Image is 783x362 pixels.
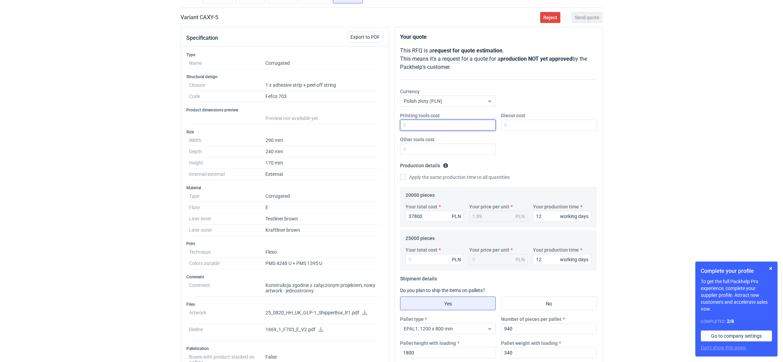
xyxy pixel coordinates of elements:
label: Your total cost [406,246,437,253]
label: Pallet height with loading [400,340,456,347]
button: Skip for now [767,264,775,273]
dt: Closure [189,80,265,91]
legend: 20000 pieces [406,190,435,198]
div: working days [560,256,588,263]
legend: Shipment details [400,273,437,281]
dt: Dieline [189,324,265,341]
dd: Fefco 703 [265,91,380,102]
dt: Flute [189,202,265,213]
label: Your price per unit [469,246,509,253]
dd: External [265,169,380,180]
input: 0 [400,347,496,358]
label: Your total cost [406,203,437,210]
span: Export to PDF [350,35,380,39]
dt: Colors outside [189,258,265,269]
p: 25_0820_HH_UK_GLP-1_ShipperBox_R1.pdf [265,310,380,316]
dd: 1 x adhesive strip + peel off string [265,80,380,91]
dd: Konstrukcja zgodnie z załączonym projektem, nowy artwork - jednostronny [265,280,380,297]
div: PLN [452,213,461,220]
input: 0 [501,120,597,131]
h3: Comment [186,274,383,280]
dt: Name [189,58,265,69]
strong: 2 / 8 [727,318,734,324]
label: Your production time [533,203,579,210]
label: Other tools cost [400,136,435,143]
button: Export to PDF [347,32,383,43]
span: EPAL1, 1200 x 800 mm [404,326,453,331]
strong: production NOT yet approved [500,56,572,62]
h3: Material [186,185,383,191]
h3: Files [186,302,383,307]
label: Diecut cost [501,112,525,119]
span: Preview not available yet. [265,116,319,121]
span: Send quote [575,15,599,20]
input: 0 [501,347,597,358]
a: Go to company settings [701,330,772,341]
label: Your production time [533,246,579,253]
dt: Liner inner [189,213,265,225]
h3: Palletization [186,346,383,351]
label: Printing tools cost [400,112,440,119]
h1: Complete your profile [701,267,772,275]
dd: 170 mm [265,157,380,169]
label: No [501,297,597,310]
div: PLN [515,256,525,263]
label: Currency [400,88,420,95]
label: Yes [400,297,496,310]
dt: Liner outer [189,225,265,236]
button: Reject [540,12,560,23]
p: 1669_1_F703_E_V2.pdf [265,327,380,333]
button: Don’t show this again [701,344,746,351]
p: This RFQ is a . This means it's a request for a quote for a by the Packhelp's customer. [400,47,597,71]
dd: Testliner brown [265,213,380,225]
input: 0 [533,254,591,265]
label: Number of pieces per pallet [501,316,561,323]
dt: Width [189,135,265,146]
label: Pallet type [400,316,424,323]
dd: E [265,202,380,213]
input: 0 [406,254,464,265]
label: Your price per unit [469,203,509,210]
h3: Structural design [186,74,383,80]
dt: Code [189,91,265,102]
span: Polish złoty (PLN) [404,98,442,104]
span: Reject [543,15,557,20]
dt: Technique [189,246,265,258]
dt: Comment [189,280,265,297]
input: 0 [533,211,591,222]
h3: Type [186,52,383,58]
dd: PMS 4248 U + PMS 1395 U [265,258,380,269]
h3: Print [186,241,383,246]
legend: Production details [400,160,448,168]
p: To get the full Packhelp Pro experience, complete your supplier profile. Attract new customers an... [701,278,772,312]
dt: Artwork [189,307,265,324]
legend: 25000 pieces [406,233,435,241]
dt: Height [189,157,265,169]
dd: Corrugated [265,58,380,69]
dd: 240 mm [265,146,380,157]
strong: Your quote [400,34,427,40]
label: Do you plan to ship the items on pallets? [400,288,485,293]
dt: Internal/external [189,169,265,180]
div: working days [560,213,588,220]
h3: Size [186,129,383,135]
input: 0 [400,120,496,131]
input: 0 [501,323,597,334]
dt: Type [189,191,265,202]
dd: 290 mm [265,135,380,146]
dt: Depth [189,146,265,157]
input: 0 [400,144,496,155]
div: PLN [515,213,525,220]
h2: Variant CAXY - 5 [181,13,218,22]
dd: Flexo [265,246,380,258]
strong: request for quote estimation [432,47,502,54]
div: Completed: [701,318,772,325]
input: 0 [406,211,464,222]
dd: Corrugated [265,191,380,202]
button: Send quote [572,12,602,23]
h3: Product dimensions preview [186,107,383,113]
button: Specification [186,30,218,46]
div: PLN [452,256,461,263]
label: Pallet weight with loading [501,340,558,347]
dd: Kraftliner brown [265,225,380,236]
